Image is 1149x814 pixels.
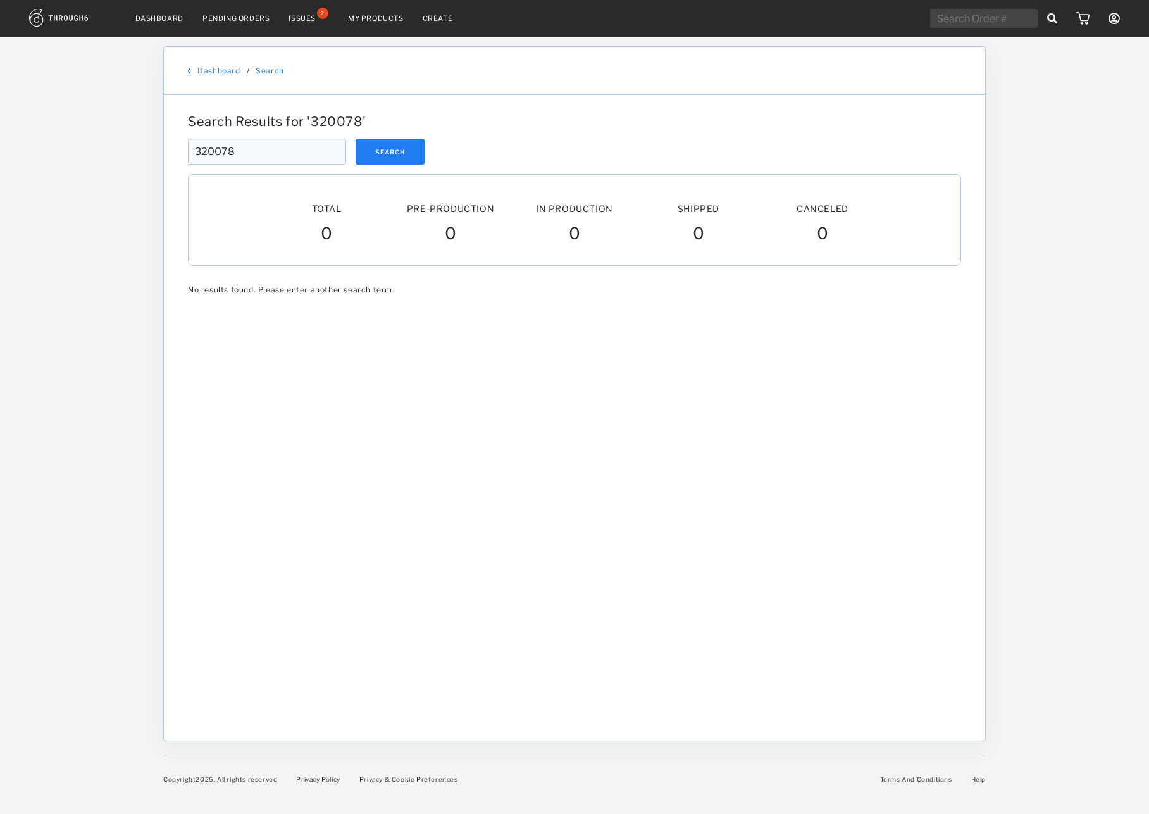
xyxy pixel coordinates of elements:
a: Search [256,66,284,75]
div: 2 [317,8,328,19]
span: Pre-Production [407,203,494,214]
div: No results found. Please enter another search term. [183,285,966,294]
img: logo.1c10ca64.svg [29,9,116,27]
a: Issues2 [289,13,329,24]
span: 0 [569,223,581,246]
a: Create [423,14,453,23]
a: Privacy Policy [296,775,340,783]
span: Shipped [678,203,719,214]
a: Dashboard [197,66,240,75]
div: / [247,66,250,75]
div: Issues [289,14,316,23]
span: Total [312,203,342,214]
span: 0 [445,223,457,246]
a: Privacy & Cookie Preferences [359,775,458,783]
a: Terms And Conditions [880,775,952,783]
span: In Production [536,203,613,214]
span: 0 [321,223,333,246]
span: Canceled [797,203,848,214]
input: Search Order # [930,9,1038,28]
img: back_bracket.f28aa67b.svg [188,67,191,75]
a: Pending Orders [202,14,270,23]
span: Search Results for ' 320078 ' [188,114,366,129]
a: Dashboard [135,14,183,23]
button: Search [356,139,425,165]
a: My Products [348,14,404,23]
span: 0 [817,223,829,246]
span: 0 [693,223,705,246]
img: icon_cart.dab5cea1.svg [1076,12,1090,25]
span: Copyright 2025 . All rights reserved [163,775,277,783]
input: Search Order # [188,139,346,165]
a: Help [971,775,986,783]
